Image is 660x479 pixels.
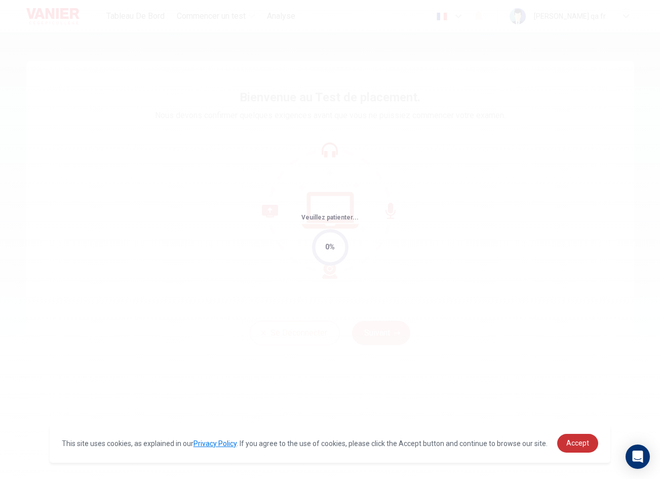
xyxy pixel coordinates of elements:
span: Accept [566,439,589,447]
span: Veuillez patienter... [301,214,359,221]
div: cookieconsent [50,424,611,463]
a: dismiss cookie message [557,434,598,453]
div: 0% [325,241,335,253]
span: This site uses cookies, as explained in our . If you agree to the use of cookies, please click th... [62,439,548,448]
a: Privacy Policy [193,439,237,448]
div: Open Intercom Messenger [626,445,650,469]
